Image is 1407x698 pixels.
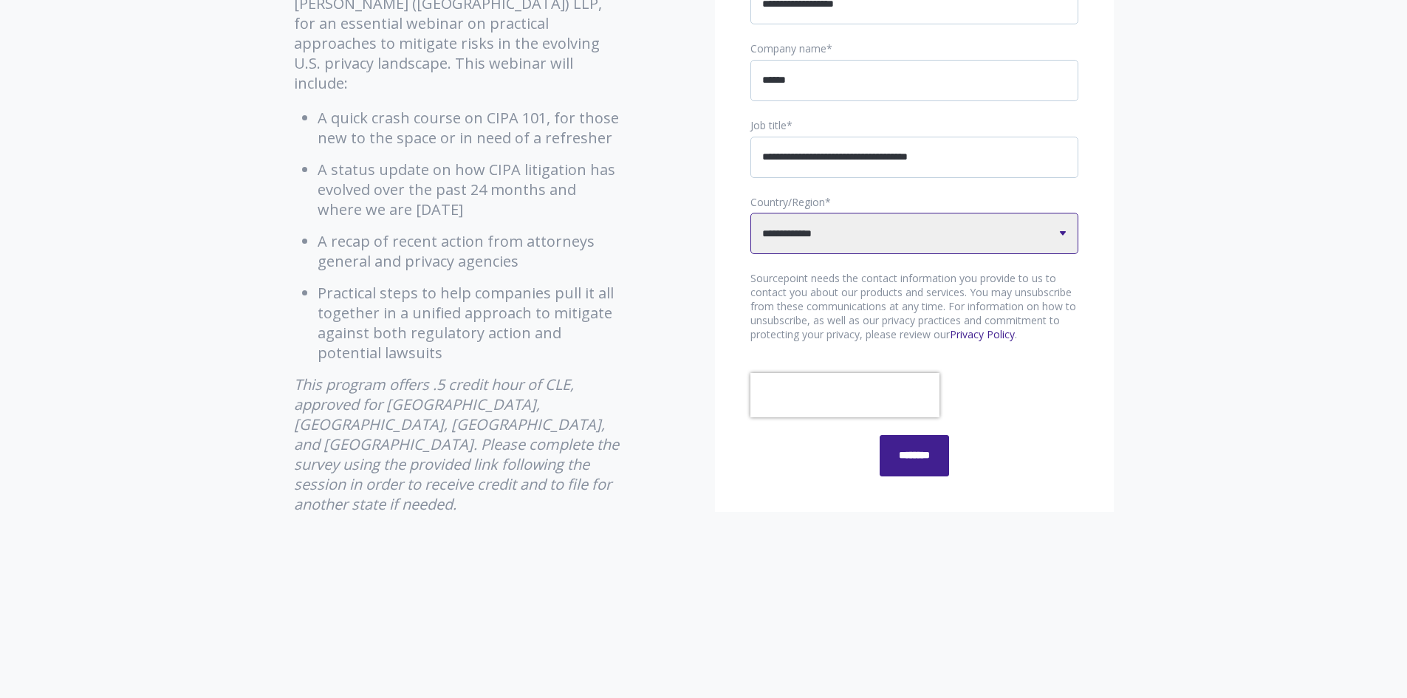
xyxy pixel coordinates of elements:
span: Company name [750,41,826,55]
li: A status update on how CIPA litigation has evolved over the past 24 months and where we are [DATE] [318,160,623,219]
p: Sourcepoint needs the contact information you provide to us to contact you about our products and... [750,272,1078,342]
span: Job title [750,118,787,132]
em: This program offers .5 credit hour of CLE, approved for [GEOGRAPHIC_DATA], [GEOGRAPHIC_DATA], [GE... [294,374,619,514]
li: A quick crash course on CIPA 101, for those new to the space or in need of a refresher [318,108,623,148]
a: Privacy Policy [950,327,1015,341]
li: Practical steps to help companies pull it all together in a unified approach to mitigate against ... [318,283,623,363]
iframe: reCAPTCHA [750,373,939,417]
li: A recap of recent action from attorneys general and privacy agencies [318,231,623,271]
span: Country/Region [750,195,825,209]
